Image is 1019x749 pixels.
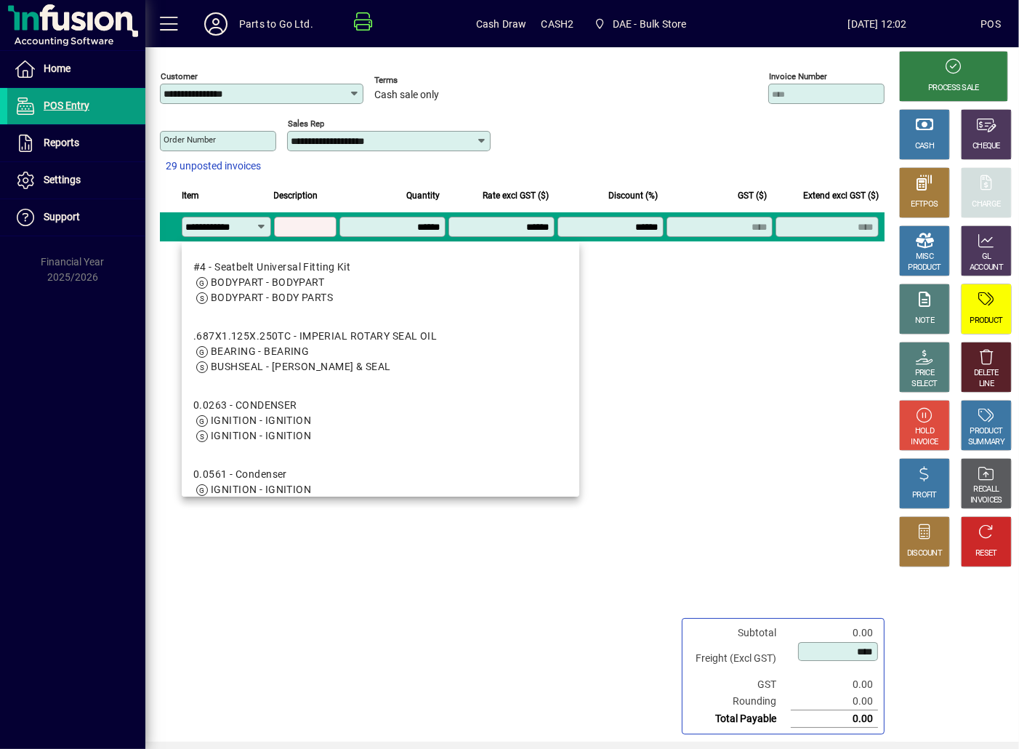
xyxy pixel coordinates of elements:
div: DELETE [974,368,999,379]
div: PRODUCT [970,316,1002,327]
span: BUSHSEAL - [PERSON_NAME] & SEAL [211,361,391,372]
span: Extend excl GST ($) [803,188,879,204]
mat-label: Order number [164,135,216,145]
td: 0.00 [791,625,878,641]
div: CHARGE [972,199,1001,210]
div: SUMMARY [968,437,1004,448]
mat-option: .687X1.125X.250TC - IMPERIAL ROTARY SEAL OIL [182,317,579,386]
span: Home [44,63,71,74]
span: BEARING - BEARING [211,345,309,357]
span: GST ($) [738,188,767,204]
div: LINE [979,379,994,390]
span: CASH2 [541,12,574,36]
td: Rounding [688,693,791,710]
div: RESET [975,548,997,559]
span: Quantity [406,188,440,204]
div: ACCOUNT [970,263,1003,273]
span: Settings [44,174,81,185]
div: DISCOUNT [907,548,942,559]
span: Cash Draw [476,12,527,36]
div: GL [982,252,991,263]
span: Item [182,188,199,204]
span: POS Entry [44,100,89,111]
div: PRICE [915,368,935,379]
div: PRODUCT [970,426,1002,437]
td: 0.00 [791,676,878,693]
div: INVOICE [911,437,938,448]
td: 0.00 [791,710,878,728]
span: Support [44,211,80,223]
div: PRODUCT [908,263,941,273]
div: POS [980,12,1001,36]
div: NOTE [915,316,934,327]
div: 0.0561 - Condenser [193,467,311,482]
span: Description [274,188,318,204]
span: DAE - Bulk Store [588,11,692,37]
span: DAE - Bulk Store [613,12,687,36]
span: IGNITION - IGNITION [211,414,311,426]
div: MISC [916,252,933,263]
a: Home [7,51,145,87]
div: EFTPOS [911,199,938,210]
div: PROCESS SALE [928,83,979,94]
div: INVOICES [970,495,1002,506]
span: Rate excl GST ($) [483,188,549,204]
mat-label: Customer [161,71,198,81]
div: RECALL [974,484,999,495]
span: Cash sale only [374,89,439,101]
td: Subtotal [688,625,791,641]
a: Reports [7,125,145,161]
div: Parts to Go Ltd. [239,12,313,36]
div: 0.0263 - CONDENSER [193,398,311,413]
td: GST [688,676,791,693]
mat-label: Invoice number [769,71,827,81]
span: BODYPART - BODYPART [211,276,324,288]
span: Discount (%) [608,188,658,204]
td: Freight (Excl GST) [688,641,791,676]
span: IGNITION - IGNITION [211,484,311,495]
mat-label: Sales rep [288,119,324,129]
td: Total Payable [688,710,791,728]
span: [DATE] 12:02 [774,12,981,36]
div: HOLD [915,426,934,437]
span: IGNITION - IGNITION [211,430,311,441]
mat-option: 0.0263 - CONDENSER [182,386,579,455]
span: Reports [44,137,79,148]
div: .687X1.125X.250TC - IMPERIAL ROTARY SEAL OIL [193,329,437,344]
span: Terms [374,76,462,85]
div: SELECT [912,379,938,390]
div: PROFIT [912,490,937,501]
div: #4 - Seatbelt Universal Fitting Kit [193,260,350,275]
mat-option: #4 - Seatbelt Universal Fitting Kit [182,248,579,317]
td: 0.00 [791,693,878,710]
mat-option: 0.0561 - Condenser [182,455,579,509]
span: BODYPART - BODY PARTS [211,292,333,303]
div: CHEQUE [972,141,1000,152]
button: 29 unposted invoices [160,153,267,180]
span: 29 unposted invoices [166,159,261,174]
a: Settings [7,162,145,199]
div: CASH [915,141,934,152]
button: Profile [193,11,239,37]
a: Support [7,199,145,236]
